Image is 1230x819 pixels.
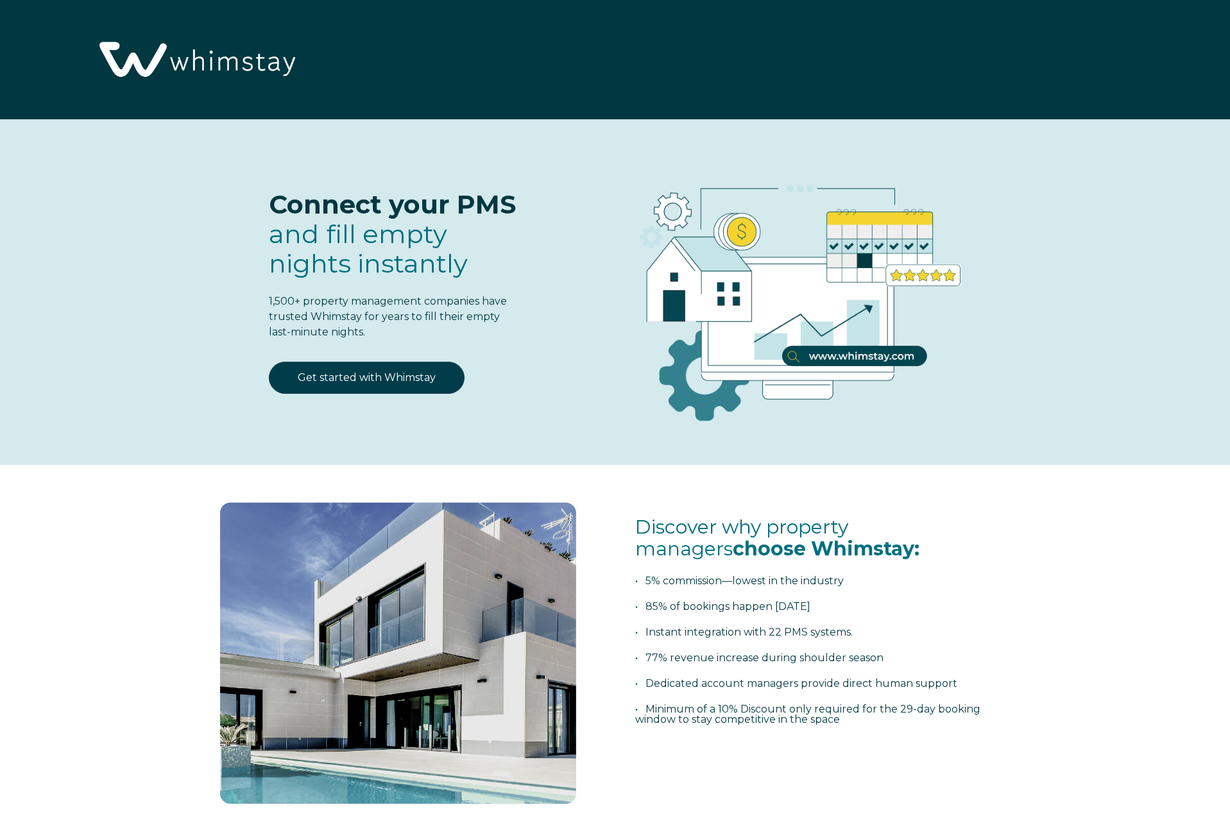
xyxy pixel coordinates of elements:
span: • Instant integration with 22 PMS systems. [635,626,853,638]
span: • 77% revenue increase during shoulder season [635,652,884,664]
span: choose Whimstay: [733,537,919,561]
a: Get started with Whimstay [269,362,465,394]
span: • 85% of bookings happen [DATE] [635,600,810,612]
span: • Minimum of a 10% Discount only required for the 29-day booking window to stay competitive in th... [635,703,980,725]
span: Discover why property managers [635,515,919,561]
span: 1,500+ property management companies have trusted Whimstay for years to fill their empty last-min... [269,295,507,338]
span: and [269,218,468,279]
span: • 5% commission—lowest in the industry [635,575,844,587]
img: foto 1 [208,491,588,816]
span: fill empty nights instantly [269,218,468,279]
img: RBO Ilustrations-03 [567,145,1019,441]
span: • Dedicated account managers provide direct human support [635,677,957,689]
span: Connect your PMS [269,189,516,220]
img: Whimstay Logo-02 1 [90,6,302,115]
